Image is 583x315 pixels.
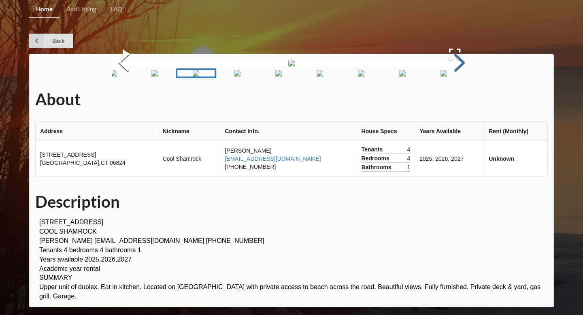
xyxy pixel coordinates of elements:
img: 2142_fairfield_beach%2FIMG_1583.jpg [288,60,295,66]
span: 4 [407,154,410,162]
th: Contact Info. [220,122,356,141]
span: Tenants [362,145,385,153]
img: 2142_fairfield_beach%2FIMG_1636.jpg [275,70,282,77]
span: Bedrooms [362,154,392,162]
a: Go to Slide 2 [134,68,175,78]
button: Next Slide [448,27,471,100]
a: Add Listing [60,1,103,18]
a: Go to Slide 9 [423,68,464,78]
a: Back [29,34,73,48]
span: Bathrooms [362,163,394,171]
a: FAQ [104,1,129,18]
p: [STREET_ADDRESS] COOL SHAMROCK [PERSON_NAME] [EMAIL_ADDRESS][DOMAIN_NAME] [PHONE_NUMBER] Tenants ... [39,218,548,301]
a: Go to Slide 3 [176,68,216,78]
th: Nickname [158,122,220,141]
b: Unknown [489,155,514,162]
button: Open Fullscreen [438,43,471,66]
a: Go to Slide 7 [341,68,381,78]
h1: Description [35,192,548,212]
td: [PERSON_NAME] [PHONE_NUMBER] [220,141,356,177]
th: House Specs [357,122,415,141]
span: 1 [407,163,410,171]
span: [STREET_ADDRESS] [40,151,96,158]
th: Years Available [415,122,484,141]
a: Go to Slide 6 [300,68,340,78]
h1: About [35,89,548,110]
span: [GEOGRAPHIC_DATA] , CT 06824 [40,160,126,166]
td: Cool Shamrock [158,141,220,177]
div: Thumbnail Navigation [93,68,452,78]
a: Go to Slide 4 [217,68,257,78]
img: 2142_fairfield_beach%2FIMG_1583.jpg [193,70,199,77]
img: 2142_fairfield_beach%2FIMG_1580.jpg [151,70,158,77]
span: 4 [407,145,410,153]
th: Address [36,122,158,141]
img: 2142_fairfield_beach%2FIMG_1637.jpg [317,70,323,77]
a: [EMAIL_ADDRESS][DOMAIN_NAME] [225,155,321,162]
img: 2142_fairfield_beach%2FIMG_1640.jpg [440,70,447,77]
button: Previous Slide [112,27,135,100]
img: 2142_fairfield_beach%2FIMG_1639.jpg [399,70,406,77]
a: Home [29,1,60,18]
a: Go to Slide 8 [382,68,423,78]
th: Rent (Monthly) [484,122,547,141]
img: 2142_fairfield_beach%2FIMG_1638.jpg [358,70,364,77]
img: 2142_fairfield_beach%2FIMG_1635.jpg [234,70,240,77]
td: 2025, 2026, 2027 [415,141,484,177]
a: Go to Slide 5 [258,68,299,78]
